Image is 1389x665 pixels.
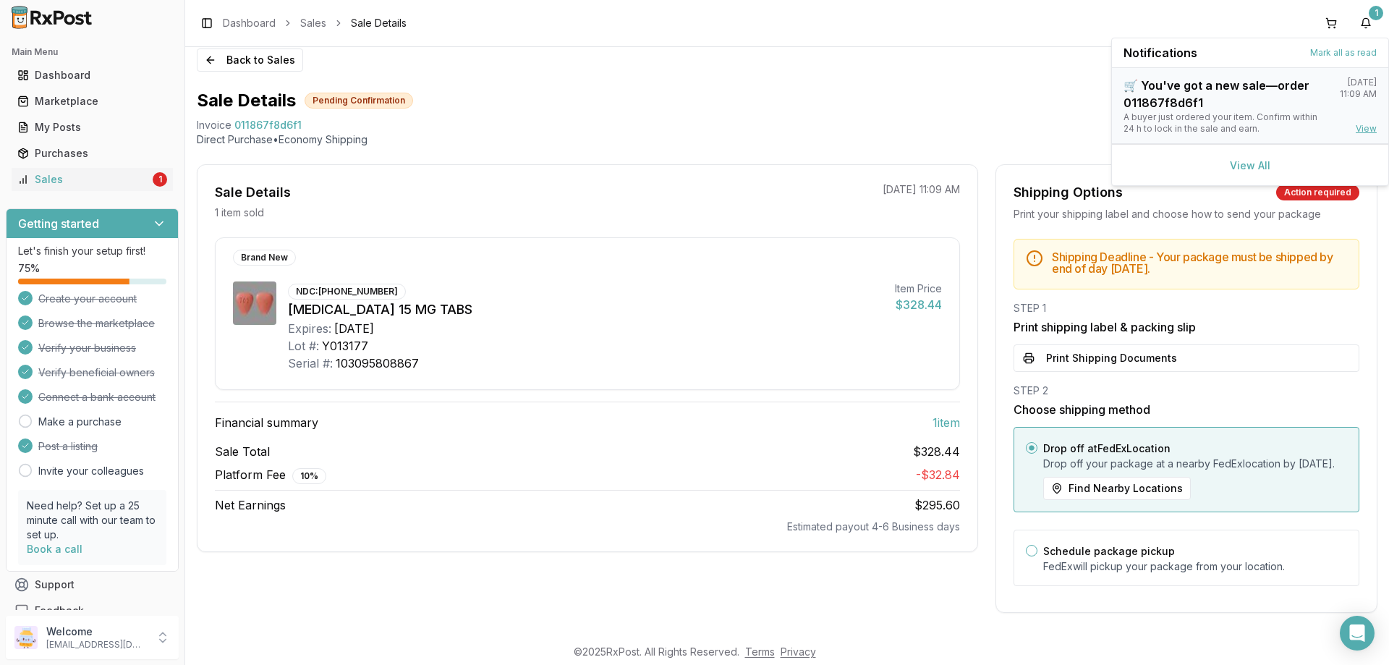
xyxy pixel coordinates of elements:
div: Brand New [233,250,296,266]
a: Sales1 [12,166,173,192]
img: RxPost Logo [6,6,98,29]
button: Feedback [6,598,179,624]
a: Terms [745,645,775,658]
div: [DATE] [334,320,374,337]
a: Privacy [781,645,816,658]
a: Invite your colleagues [38,464,144,478]
a: Purchases [12,140,173,166]
span: Notifications [1123,44,1197,62]
div: Pending Confirmation [305,93,413,109]
span: Feedback [35,603,84,618]
div: 1 [153,172,167,187]
h5: Shipping Deadline - Your package must be shipped by end of day [DATE] . [1052,251,1347,274]
button: Purchases [6,142,179,165]
h3: Choose shipping method [1014,401,1359,418]
div: 10 % [292,468,326,484]
div: Invoice [197,118,231,132]
div: 103095808867 [336,355,419,372]
div: Lot #: [288,337,319,355]
span: Post a listing [38,439,98,454]
button: Sales1 [6,168,179,191]
div: Print your shipping label and choose how to send your package [1014,207,1359,221]
button: Support [6,572,179,598]
a: View All [1230,159,1270,171]
label: Drop off at FedEx Location [1043,442,1171,454]
a: Marketplace [12,88,173,114]
div: Item Price [895,281,942,296]
span: Net Earnings [215,496,286,514]
span: $295.60 [914,498,960,512]
p: Need help? Set up a 25 minute call with our team to set up. [27,499,158,542]
div: Expires: [288,320,331,337]
p: [DATE] 11:09 AM [883,182,960,197]
button: Marketplace [6,90,179,113]
button: Find Nearby Locations [1043,477,1191,500]
span: Sale Details [351,16,407,30]
div: Serial #: [288,355,333,372]
a: Dashboard [223,16,276,30]
a: My Posts [12,114,173,140]
button: Print Shipping Documents [1014,344,1359,372]
h2: Main Menu [12,46,173,58]
span: Verify beneficial owners [38,365,155,380]
div: Dashboard [17,68,167,82]
button: My Posts [6,116,179,139]
p: 1 item sold [215,206,264,220]
div: [DATE] [1348,77,1377,88]
span: Create your account [38,292,137,306]
button: Dashboard [6,64,179,87]
p: FedEx will pickup your package from your location. [1043,559,1347,574]
span: 1 item [933,414,960,431]
p: Welcome [46,624,147,639]
div: Sale Details [215,182,291,203]
h3: Getting started [18,215,99,232]
div: Open Intercom Messenger [1340,616,1375,651]
span: Verify your business [38,341,136,355]
button: 1 [1354,12,1377,35]
div: Estimated payout 4-6 Business days [215,520,960,534]
h1: Sale Details [197,89,296,112]
a: Sales [300,16,326,30]
span: Platform Fee [215,466,326,484]
div: Sales [17,172,150,187]
div: My Posts [17,120,167,135]
a: Book a call [27,543,82,555]
nav: breadcrumb [223,16,407,30]
img: User avatar [14,626,38,649]
span: - $32.84 [916,467,960,482]
div: STEP 1 [1014,301,1359,315]
p: Direct Purchase • Economy Shipping [197,132,1377,147]
div: 🛒 You've got a new sale—order 011867f8d6f1 [1123,77,1328,111]
div: A buyer just ordered your item. Confirm within 24 h to lock in the sale and earn. [1123,111,1328,135]
span: Financial summary [215,414,318,431]
div: STEP 2 [1014,384,1359,398]
div: Action required [1276,185,1359,200]
p: Let's finish your setup first! [18,244,166,258]
span: Sale Total [215,443,270,460]
div: Y013177 [322,337,368,355]
p: [EMAIL_ADDRESS][DOMAIN_NAME] [46,639,147,651]
div: NDC: [PHONE_NUMBER] [288,284,406,300]
button: Back to Sales [197,48,303,72]
div: [MEDICAL_DATA] 15 MG TABS [288,300,883,320]
div: 1 [1369,6,1383,20]
span: $328.44 [913,443,960,460]
span: 011867f8d6f1 [234,118,302,132]
img: Steglatro 15 MG TABS [233,281,276,325]
a: Make a purchase [38,415,122,429]
div: Marketplace [17,94,167,109]
span: 75 % [18,261,40,276]
a: View [1356,123,1377,135]
span: Connect a bank account [38,390,156,404]
span: Browse the marketplace [38,316,155,331]
div: Purchases [17,146,167,161]
label: Schedule package pickup [1043,545,1175,557]
div: $328.44 [895,296,942,313]
div: Shipping Options [1014,182,1123,203]
div: 11:09 AM [1340,88,1377,100]
a: Dashboard [12,62,173,88]
p: Drop off your package at a nearby FedEx location by [DATE] . [1043,457,1347,471]
button: Mark all as read [1310,47,1377,59]
h3: Print shipping label & packing slip [1014,318,1359,336]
